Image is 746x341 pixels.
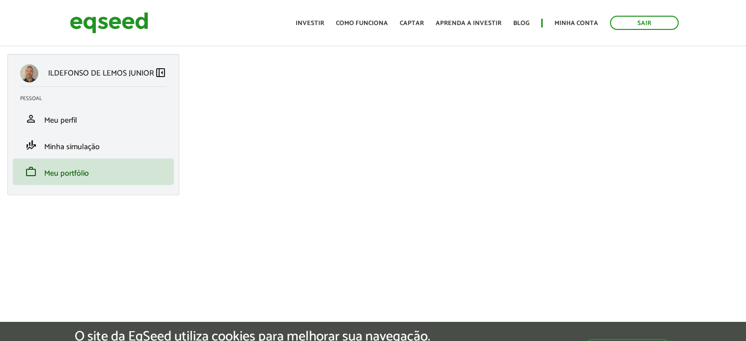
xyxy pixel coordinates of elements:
li: Meu portfólio [13,158,174,185]
h2: Pessoal [20,96,174,102]
a: Colapsar menu [155,67,166,80]
a: workMeu portfólio [20,166,166,178]
p: ILDEFONSO DE LEMOS JUNIOR [48,69,154,78]
span: work [25,166,37,178]
span: left_panel_close [155,67,166,79]
a: Minha conta [554,20,598,26]
span: finance_mode [25,139,37,151]
a: Blog [513,20,529,26]
a: Como funciona [336,20,388,26]
span: person [25,113,37,125]
a: Sair [610,16,679,30]
span: Meu portfólio [44,167,89,180]
li: Minha simulação [13,132,174,158]
a: Investir [296,20,324,26]
li: Meu perfil [13,105,174,132]
img: EqSeed [70,10,148,36]
span: Minha simulação [44,140,100,154]
a: Aprenda a investir [436,20,501,26]
a: Captar [400,20,424,26]
a: personMeu perfil [20,113,166,125]
a: finance_modeMinha simulação [20,139,166,151]
span: Meu perfil [44,114,77,127]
